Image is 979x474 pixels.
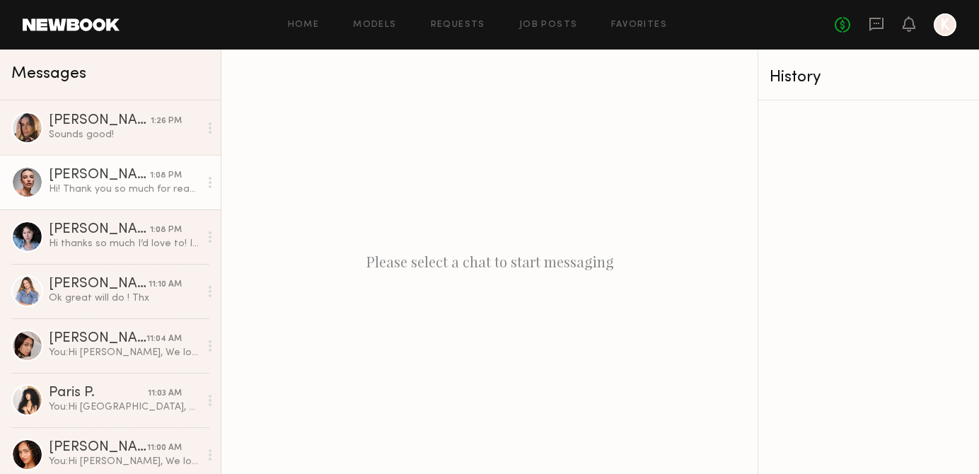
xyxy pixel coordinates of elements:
[49,291,199,305] div: Ok great will do ! Thx
[934,13,956,36] a: K
[149,278,182,291] div: 11:10 AM
[49,128,199,141] div: Sounds good!
[49,386,148,400] div: Paris P.
[151,115,182,128] div: 1:26 PM
[49,183,199,196] div: Hi! Thank you so much for reaching out! Happy to send a self tape! Will get that to you this week...
[147,441,182,455] div: 11:00 AM
[49,277,149,291] div: [PERSON_NAME]
[611,21,667,30] a: Favorites
[148,387,182,400] div: 11:03 AM
[770,69,968,86] div: History
[353,21,396,30] a: Models
[49,237,199,250] div: Hi thanks so much I’d love to! Is there an email I can send the self tape to? I’m not sure I can ...
[49,441,147,455] div: [PERSON_NAME]
[519,21,578,30] a: Job Posts
[431,21,485,30] a: Requests
[221,50,758,474] div: Please select a chat to start messaging
[49,332,146,346] div: [PERSON_NAME]
[49,223,150,237] div: [PERSON_NAME]
[49,455,199,468] div: You: Hi [PERSON_NAME], We love your look and would be excited for you to submit a self-tape for o...
[150,224,182,237] div: 1:08 PM
[288,21,320,30] a: Home
[49,400,199,414] div: You: Hi [GEOGRAPHIC_DATA], We love your look and would be excited for you to submit a self-tape f...
[49,114,151,128] div: [PERSON_NAME]
[11,66,86,82] span: Messages
[49,346,199,359] div: You: Hi [PERSON_NAME], We love your look and would be excited for you to submit a self-tape for o...
[49,168,150,183] div: [PERSON_NAME]
[150,169,182,183] div: 1:08 PM
[146,333,182,346] div: 11:04 AM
